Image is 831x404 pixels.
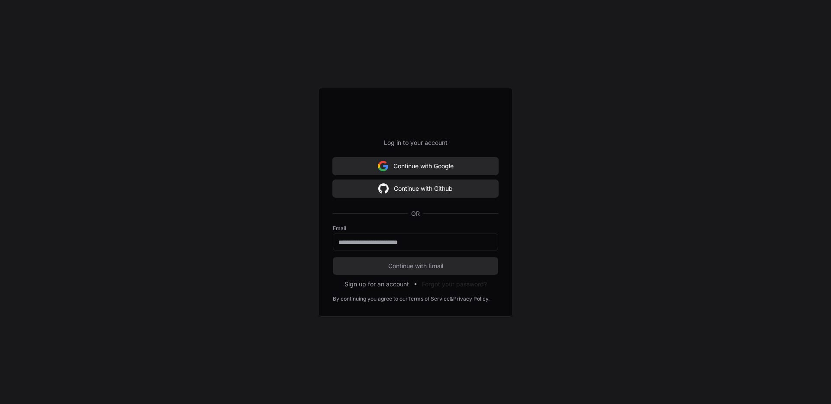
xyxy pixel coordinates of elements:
[345,280,409,289] button: Sign up for an account
[453,295,490,302] a: Privacy Policy.
[333,262,498,270] span: Continue with Email
[333,180,498,197] button: Continue with Github
[378,180,389,197] img: Sign in with google
[450,295,453,302] div: &
[408,209,423,218] span: OR
[333,257,498,275] button: Continue with Email
[333,138,498,147] p: Log in to your account
[333,225,498,232] label: Email
[408,295,450,302] a: Terms of Service
[422,280,487,289] button: Forgot your password?
[378,157,388,175] img: Sign in with google
[333,295,408,302] div: By continuing you agree to our
[333,157,498,175] button: Continue with Google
